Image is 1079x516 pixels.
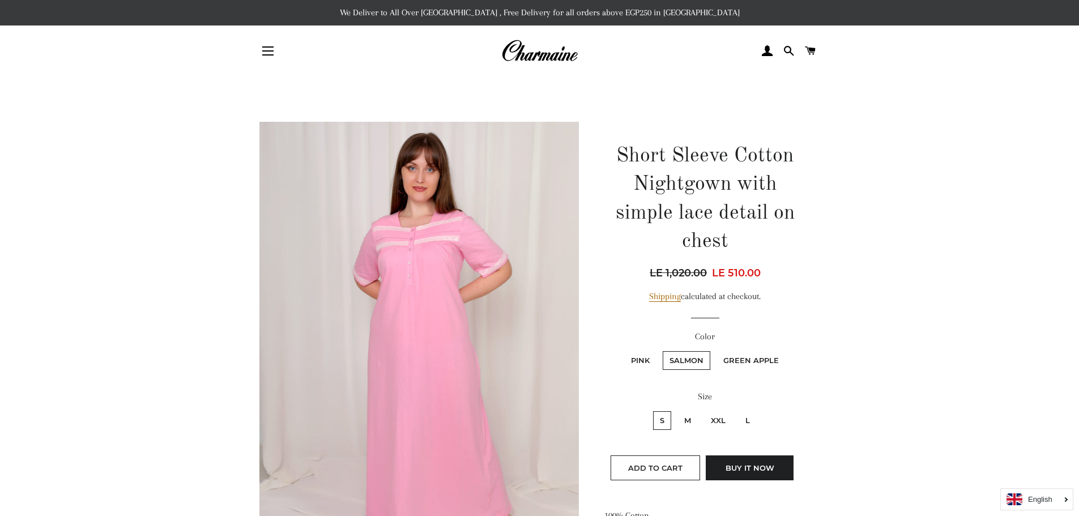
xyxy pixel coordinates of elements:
[717,351,786,370] label: Green Apple
[677,411,698,430] label: M
[604,289,805,304] div: calculated at checkout.
[706,455,794,480] button: Buy it now
[650,265,710,281] span: LE 1,020.00
[653,411,671,430] label: S
[624,351,656,370] label: Pink
[501,39,578,63] img: Charmaine Egypt
[649,291,681,302] a: Shipping
[1007,493,1067,505] a: English
[628,463,683,472] span: Add to Cart
[611,455,700,480] button: Add to Cart
[604,330,805,344] label: Color
[1028,496,1052,503] i: English
[604,142,805,257] h1: Short Sleeve Cotton Nightgown with simple lace detail on chest
[739,411,757,430] label: L
[712,267,761,279] span: LE 510.00
[704,411,732,430] label: XXL
[663,351,710,370] label: Salmon
[604,390,805,404] label: Size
